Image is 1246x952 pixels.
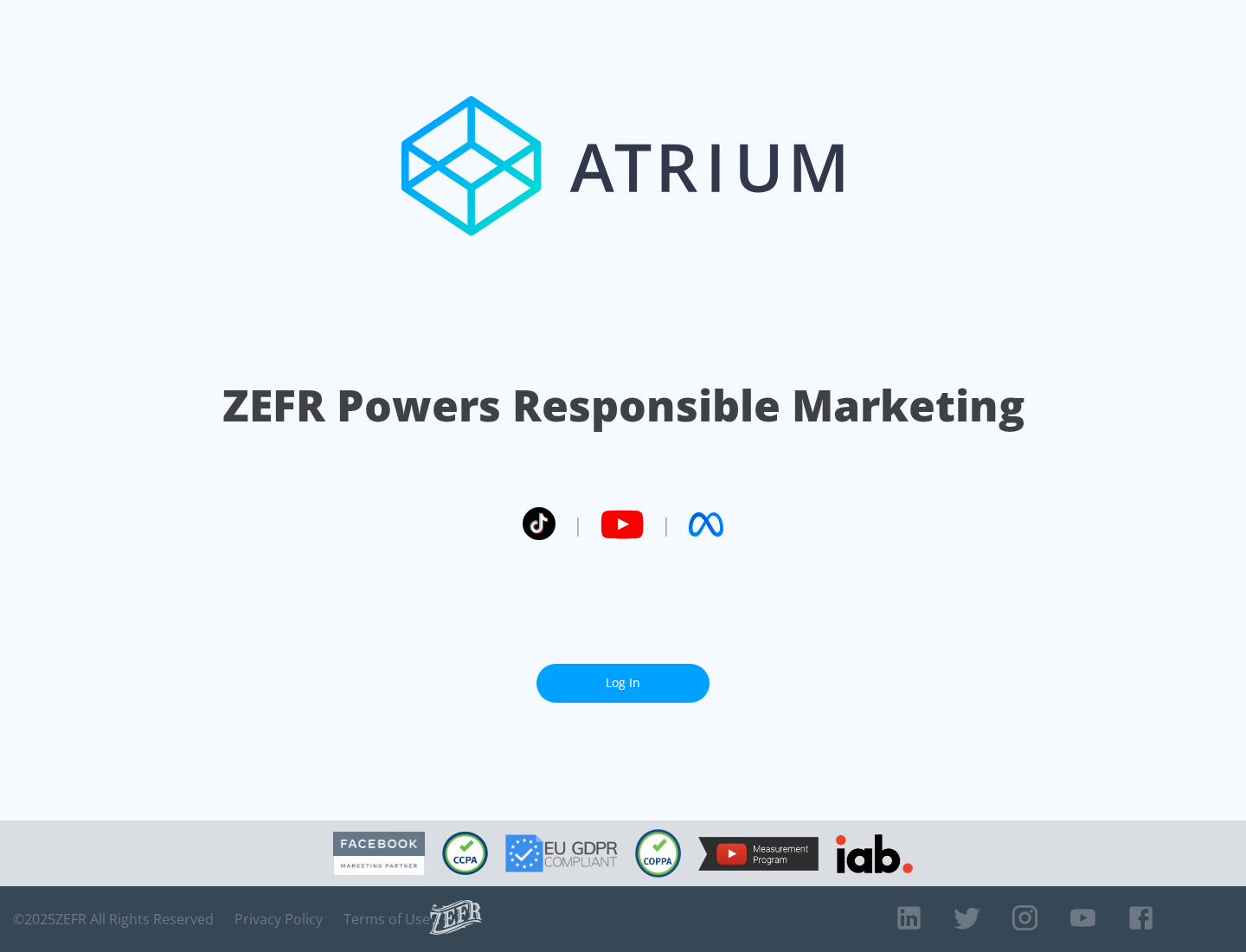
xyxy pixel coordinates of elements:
img: YouTube Measurement Program [698,837,819,871]
img: IAB [836,834,913,873]
img: Facebook Marketing Partner [333,832,425,876]
img: CCPA Compliant [442,832,488,875]
span: | [573,511,583,537]
a: Log In [536,664,710,703]
img: GDPR Compliant [505,834,618,872]
h1: ZEFR Powers Responsible Marketing [222,376,1024,435]
span: | [661,511,671,537]
a: Terms of Use [344,910,430,928]
span: © 2025 ZEFR All Rights Reserved [13,910,214,928]
a: Privacy Policy [234,910,323,928]
img: COPPA Compliant [635,829,681,878]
